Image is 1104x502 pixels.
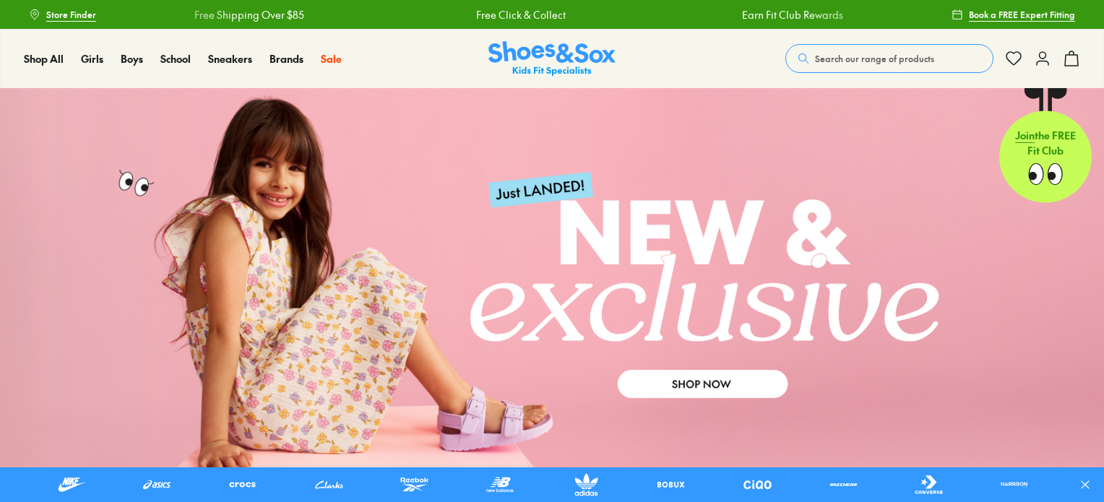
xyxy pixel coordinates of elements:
[969,8,1075,21] span: Book a FREE Expert Fitting
[81,51,103,66] a: Girls
[208,51,252,66] a: Sneakers
[999,87,1092,203] a: Jointhe FREE Fit Club
[269,51,303,66] a: Brands
[465,7,555,22] a: Free Click & Collect
[815,52,934,65] span: Search our range of products
[999,117,1092,170] p: the FREE Fit Club
[488,41,616,77] img: SNS_Logo_Responsive.svg
[160,51,191,66] a: School
[952,1,1075,27] a: Book a FREE Expert Fitting
[1015,129,1035,143] span: Join
[731,7,832,22] a: Earn Fit Club Rewards
[184,7,293,22] a: Free Shipping Over $85
[29,1,96,27] a: Store Finder
[24,51,64,66] a: Shop All
[785,44,993,73] button: Search our range of products
[321,51,342,66] a: Sale
[488,41,616,77] a: Shoes & Sox
[46,8,96,21] span: Store Finder
[121,51,143,66] a: Boys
